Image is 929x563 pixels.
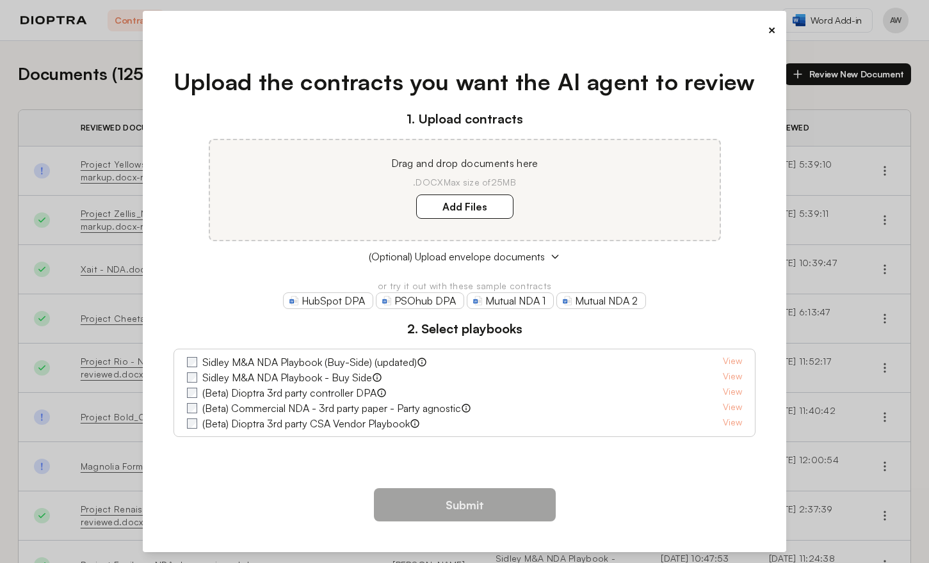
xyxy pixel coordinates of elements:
a: View [723,416,742,431]
a: Mutual NDA 2 [556,292,646,309]
a: View [723,385,742,400]
label: (Beta) Commercial NDA - 3rd party paper - Party agnostic [202,400,461,416]
h3: 2. Select playbooks [174,319,755,338]
button: (Optional) Upload envelope documents [174,249,755,264]
label: (Beta) Dioptra 3rd party CSA Vendor Playbook [202,416,410,431]
h3: 1. Upload contracts [174,109,755,129]
h1: Upload the contracts you want the AI agent to review [174,65,755,99]
a: View [723,370,742,385]
button: Submit [374,488,556,521]
a: PSOhub DPA [376,292,464,309]
a: View [723,354,742,370]
label: Add Files [416,194,513,219]
span: (Optional) Upload envelope documents [369,249,545,264]
label: Sidley M&A NDA Playbook (Buy-Side) (updated) [202,354,417,370]
a: Mutual NDA 1 [467,292,554,309]
a: HubSpot DPA [283,292,373,309]
p: Drag and drop documents here [225,155,704,171]
label: (Beta) Dioptra 3rd party controller DPA [202,385,376,400]
p: .DOCX Max size of 25MB [225,176,704,189]
p: or try it out with these sample contracts [174,280,755,292]
button: × [768,21,776,39]
label: Sidley M&A NDA Playbook - Buy Side [202,370,372,385]
a: View [723,400,742,416]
